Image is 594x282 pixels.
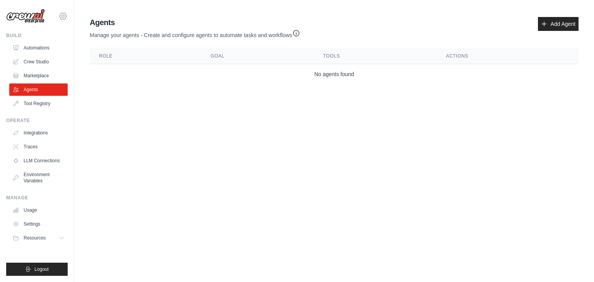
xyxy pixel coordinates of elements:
[9,232,68,244] button: Resources
[9,155,68,167] a: LLM Connections
[9,218,68,230] a: Settings
[6,32,68,39] div: Build
[9,204,68,216] a: Usage
[6,117,68,124] div: Operate
[9,42,68,54] a: Automations
[90,28,300,39] p: Manage your agents - Create and configure agents to automate tasks and workflows
[6,263,68,276] button: Logout
[9,83,68,96] a: Agents
[437,48,579,64] th: Actions
[9,56,68,68] a: Crew Studio
[538,17,579,31] a: Add Agent
[314,48,437,64] th: Tools
[9,168,68,187] a: Environment Variables
[24,235,46,241] span: Resources
[9,97,68,110] a: Tool Registry
[201,48,314,64] th: Goal
[6,9,45,24] img: Logo
[34,266,49,272] span: Logout
[9,141,68,153] a: Traces
[6,195,68,201] div: Manage
[90,17,300,28] h2: Agents
[90,64,579,85] td: No agents found
[9,70,68,82] a: Marketplace
[90,48,201,64] th: Role
[9,127,68,139] a: Integrations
